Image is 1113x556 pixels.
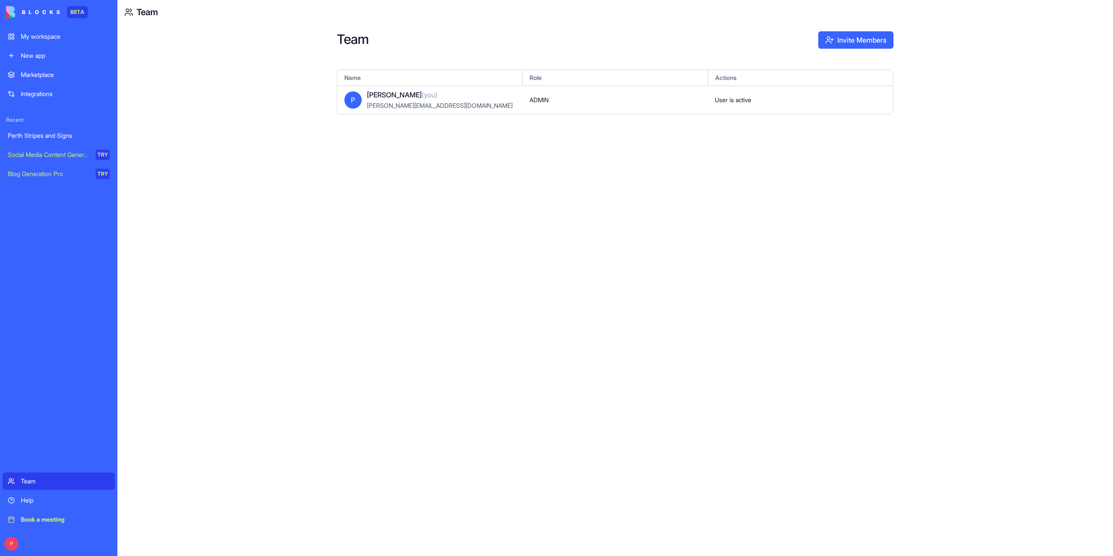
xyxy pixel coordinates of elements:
[6,6,60,18] img: logo
[3,473,115,490] a: Team
[6,3,22,20] button: go back
[6,6,88,18] a: BETA
[145,60,160,69] div: sorry
[367,102,513,109] span: [PERSON_NAME][EMAIL_ADDRESS][DOMAIN_NAME]
[7,74,167,109] div: peter says…
[96,150,110,160] div: TRY
[3,146,115,163] a: Social Media Content GeneratorTRY
[3,127,115,144] a: Perth Stripes and Signs
[523,70,708,86] div: Role
[38,80,160,97] div: there is a lot that goes into a specialised pricing for the sign industry
[7,240,167,252] div: [DATE]
[42,4,99,11] h1: [PERSON_NAME]
[337,31,818,49] h2: Team
[3,85,115,103] a: Integrations
[21,90,110,98] div: Integrations
[4,537,18,551] span: P
[67,6,88,18] div: BETA
[7,188,167,240] div: Michal says…
[8,170,90,178] div: Blog Generation Pro
[13,285,20,292] button: Emoji picker
[21,32,110,41] div: My workspace
[708,70,893,86] div: Actions
[7,188,143,233] div: [PERSON_NAME], once the feature is live, is it okay if we access your account to make sure it wor...
[96,169,110,179] div: TRY
[530,96,549,104] span: ADMIN
[137,6,158,18] a: Team
[149,281,163,295] button: Send a message…
[14,131,136,183] div: We’re working on a new feature to better support large apps like yours. It’s planned for release ...
[14,114,136,131] div: I see you’re already on the upgraded model.
[7,109,167,189] div: Michal says…
[14,193,136,227] div: [PERSON_NAME], once the feature is live, is it okay if we access your account to make sure it wor...
[367,90,437,100] span: [PERSON_NAME]
[136,3,153,20] button: Home
[3,165,115,183] a: Blog Generation ProTRY
[7,55,167,75] div: peter says…
[41,285,48,292] button: Upload attachment
[3,492,115,509] a: Help
[3,511,115,528] a: Book a meeting
[3,47,115,64] a: New app
[25,5,39,19] div: Profile image for Michal
[8,150,90,159] div: Social Media Content Generator
[21,70,110,79] div: Marketplace
[7,109,143,188] div: I see you’re already on the upgraded model.We’re working on a new feature to better support large...
[21,496,110,505] div: Help
[337,70,523,86] div: Name
[21,51,110,60] div: New app
[818,31,893,49] button: Invite Members
[21,477,110,486] div: Team
[72,257,160,266] div: access....sure. not a problem
[14,26,136,43] div: We’ll update you shortly once it’s done so you can continue building
[8,131,110,140] div: Perth Stripes and Signs
[3,66,115,83] a: Marketplace
[21,515,110,524] div: Book a meeting
[31,74,167,102] div: there is a lot that goes into a specialised pricing for the sign industry
[422,90,437,99] span: (you)
[138,55,167,74] div: sorry
[715,96,751,104] span: User is active
[3,117,115,123] span: Recent
[344,91,362,109] span: P
[65,252,167,271] div: access....sure. not a problem
[3,28,115,45] a: My workspace
[27,285,34,292] button: Gif picker
[7,266,167,281] textarea: Message…
[42,11,81,20] p: Active 6h ago
[7,252,167,278] div: peter says…
[153,3,168,19] div: Close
